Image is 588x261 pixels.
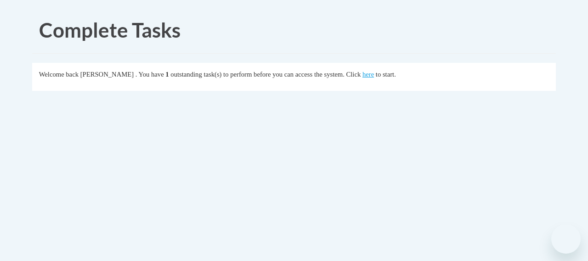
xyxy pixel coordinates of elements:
[39,18,181,42] span: Complete Tasks
[376,71,396,78] span: to start.
[80,71,134,78] span: [PERSON_NAME]
[551,224,581,254] iframe: Button to launch messaging window
[170,71,361,78] span: outstanding task(s) to perform before you can access the system. Click
[39,71,79,78] span: Welcome back
[165,71,169,78] span: 1
[362,71,374,78] a: here
[136,71,164,78] span: . You have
